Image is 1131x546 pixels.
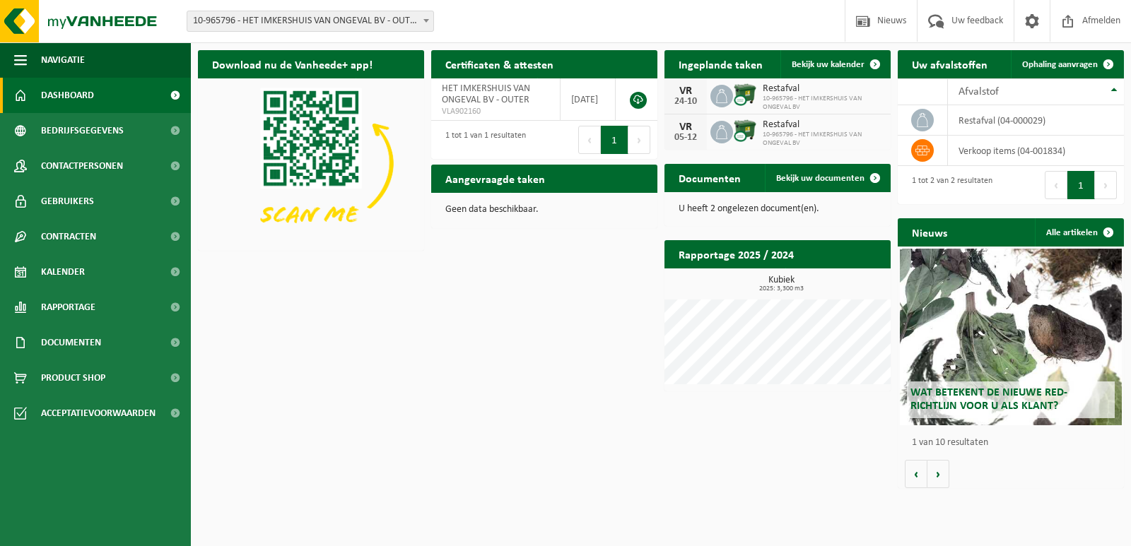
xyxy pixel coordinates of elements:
[792,60,865,69] span: Bekijk uw kalender
[41,42,85,78] span: Navigatie
[445,205,643,215] p: Geen data beschikbaar.
[959,86,999,97] span: Afvalstof
[672,285,891,292] span: 2025: 3,300 m3
[187,11,433,31] span: 10-965796 - HET IMKERSHUIS VAN ONGEVAL BV - OUTER
[41,396,156,431] span: Acceptatievoorwaarden
[187,11,434,32] span: 10-965796 - HET IMKERSHUIS VAN ONGEVAL BV - OUTER
[41,290,95,325] span: Rapportage
[442,83,530,105] span: HET IMKERSHUIS VAN ONGEVAL BV - OUTER
[1067,171,1095,199] button: 1
[905,170,992,201] div: 1 tot 2 van 2 resultaten
[763,119,884,131] span: Restafval
[1045,171,1067,199] button: Previous
[912,438,1117,448] p: 1 van 10 resultaten
[672,275,891,292] h3: Kubiek
[780,50,889,78] a: Bekijk uw kalender
[910,387,1067,412] span: Wat betekent de nieuwe RED-richtlijn voor u als klant?
[672,85,700,97] div: VR
[763,83,884,95] span: Restafval
[41,78,94,113] span: Dashboard
[733,119,757,143] img: WB-1100-CU
[41,360,105,396] span: Product Shop
[898,218,961,246] h2: Nieuws
[438,124,526,155] div: 1 tot 1 van 1 resultaten
[900,249,1122,425] a: Wat betekent de nieuwe RED-richtlijn voor u als klant?
[664,164,755,191] h2: Documenten
[41,113,124,148] span: Bedrijfsgegevens
[41,325,101,360] span: Documenten
[1022,60,1098,69] span: Ophaling aanvragen
[664,50,777,78] h2: Ingeplande taken
[672,121,700,133] div: VR
[948,136,1124,166] td: verkoop items (04-001834)
[1035,218,1123,247] a: Alle artikelen
[948,105,1124,136] td: restafval (04-000029)
[198,78,424,248] img: Download de VHEPlus App
[927,460,949,488] button: Volgende
[672,97,700,107] div: 24-10
[664,240,808,268] h2: Rapportage 2025 / 2024
[41,148,123,184] span: Contactpersonen
[41,254,85,290] span: Kalender
[431,50,568,78] h2: Certificaten & attesten
[578,126,601,154] button: Previous
[765,164,889,192] a: Bekijk uw documenten
[672,133,700,143] div: 05-12
[679,204,877,214] p: U heeft 2 ongelezen document(en).
[763,131,884,148] span: 10-965796 - HET IMKERSHUIS VAN ONGEVAL BV
[733,83,757,107] img: WB-1100-CU
[442,106,549,117] span: VLA902160
[628,126,650,154] button: Next
[198,50,387,78] h2: Download nu de Vanheede+ app!
[41,219,96,254] span: Contracten
[561,78,616,121] td: [DATE]
[1095,171,1117,199] button: Next
[41,184,94,219] span: Gebruikers
[431,165,559,192] h2: Aangevraagde taken
[1011,50,1123,78] a: Ophaling aanvragen
[898,50,1002,78] h2: Uw afvalstoffen
[776,174,865,183] span: Bekijk uw documenten
[905,460,927,488] button: Vorige
[763,95,884,112] span: 10-965796 - HET IMKERSHUIS VAN ONGEVAL BV
[601,126,628,154] button: 1
[785,268,889,296] a: Bekijk rapportage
